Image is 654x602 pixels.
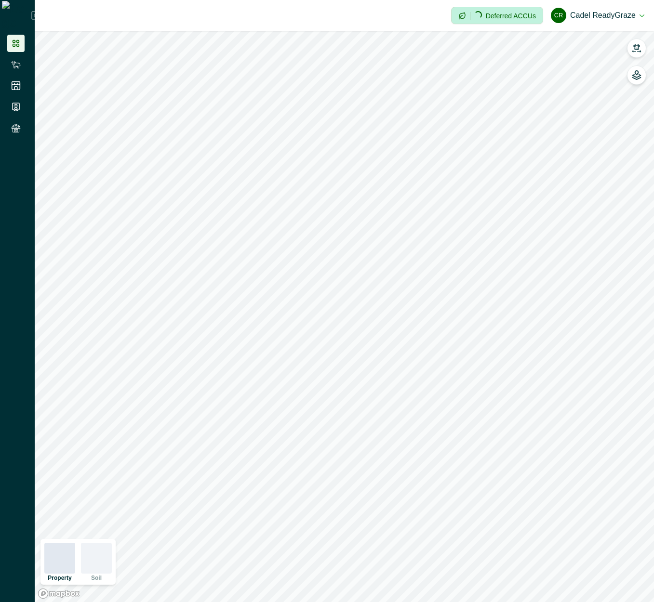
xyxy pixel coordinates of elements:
p: Deferred ACCUs [486,12,536,19]
a: Mapbox logo [38,588,80,599]
img: Logo [2,1,31,30]
p: Property [48,575,71,581]
canvas: Map [35,31,654,602]
p: Soil [91,575,102,581]
button: Cadel ReadyGrazeCadel ReadyGraze [551,4,644,27]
